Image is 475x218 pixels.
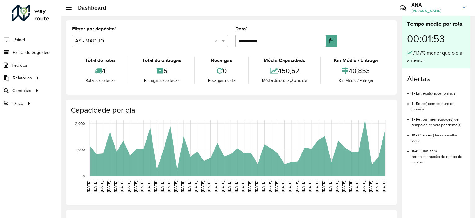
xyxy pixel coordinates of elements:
[348,181,352,192] text: [DATE]
[362,181,366,192] text: [DATE]
[301,181,305,192] text: [DATE]
[12,87,31,94] span: Consultas
[180,181,184,192] text: [DATE]
[323,57,389,64] div: Km Médio / Entrega
[295,181,299,192] text: [DATE]
[13,37,25,43] span: Painel
[407,20,465,28] div: Tempo médio por rota
[160,181,164,192] text: [DATE]
[328,181,332,192] text: [DATE]
[72,25,116,33] label: Filtrar por depósito
[308,181,312,192] text: [DATE]
[133,181,138,192] text: [DATE]
[396,1,410,15] a: Contato Rápido
[261,181,265,192] text: [DATE]
[13,75,32,81] span: Relatórios
[323,78,389,84] div: Km Médio / Entrega
[147,181,151,192] text: [DATE]
[247,181,251,192] text: [DATE]
[215,37,220,45] span: Clear all
[140,181,144,192] text: [DATE]
[382,181,386,192] text: [DATE]
[12,62,27,69] span: Pedidos
[12,100,23,107] span: Tático
[412,96,465,112] li: 1 - Rota(s) com estouro de jornada
[268,181,272,192] text: [DATE]
[83,174,85,178] text: 0
[100,181,104,192] text: [DATE]
[411,8,458,14] span: [PERSON_NAME]
[251,78,319,84] div: Média de ocupação no dia
[407,28,465,49] div: 00:01:53
[197,57,247,64] div: Recargas
[76,148,85,152] text: 1,000
[251,57,319,64] div: Média Capacidade
[167,181,171,192] text: [DATE]
[131,64,192,78] div: 5
[221,181,225,192] text: [DATE]
[207,181,211,192] text: [DATE]
[153,181,157,192] text: [DATE]
[375,181,379,192] text: [DATE]
[72,4,106,11] h2: Dashboard
[120,181,124,192] text: [DATE]
[274,181,278,192] text: [DATE]
[13,49,50,56] span: Painel de Sugestão
[74,78,127,84] div: Rotas exportadas
[106,181,111,192] text: [DATE]
[412,144,465,165] li: 1641 - Dias sem retroalimentação de tempo de espera
[254,181,258,192] text: [DATE]
[235,25,248,33] label: Data
[407,49,465,64] div: 71,17% menor que o dia anterior
[321,181,325,192] text: [DATE]
[174,181,178,192] text: [DATE]
[127,181,131,192] text: [DATE]
[335,181,339,192] text: [DATE]
[197,64,247,78] div: 0
[227,181,231,192] text: [DATE]
[74,64,127,78] div: 4
[407,74,465,83] h4: Alertas
[86,181,90,192] text: [DATE]
[412,86,465,96] li: 1 - Entrega(s) após jornada
[187,181,191,192] text: [DATE]
[412,112,465,128] li: 1 - Retroalimentação(ões) de tempo de espera pendente(s)
[131,57,192,64] div: Total de entregas
[74,57,127,64] div: Total de rotas
[194,181,198,192] text: [DATE]
[251,64,319,78] div: 450,62
[131,78,192,84] div: Entregas exportadas
[369,181,373,192] text: [DATE]
[93,181,97,192] text: [DATE]
[315,181,319,192] text: [DATE]
[234,181,238,192] text: [DATE]
[214,181,218,192] text: [DATE]
[411,2,458,8] h3: ANA
[288,181,292,192] text: [DATE]
[71,106,391,115] h4: Capacidade por dia
[201,181,205,192] text: [DATE]
[281,181,285,192] text: [DATE]
[197,78,247,84] div: Recargas no dia
[323,64,389,78] div: 40,853
[342,181,346,192] text: [DATE]
[75,122,85,126] text: 2,000
[355,181,359,192] text: [DATE]
[326,35,337,47] button: Choose Date
[412,128,465,144] li: 10 - Cliente(s) fora da malha viária
[241,181,245,192] text: [DATE]
[113,181,117,192] text: [DATE]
